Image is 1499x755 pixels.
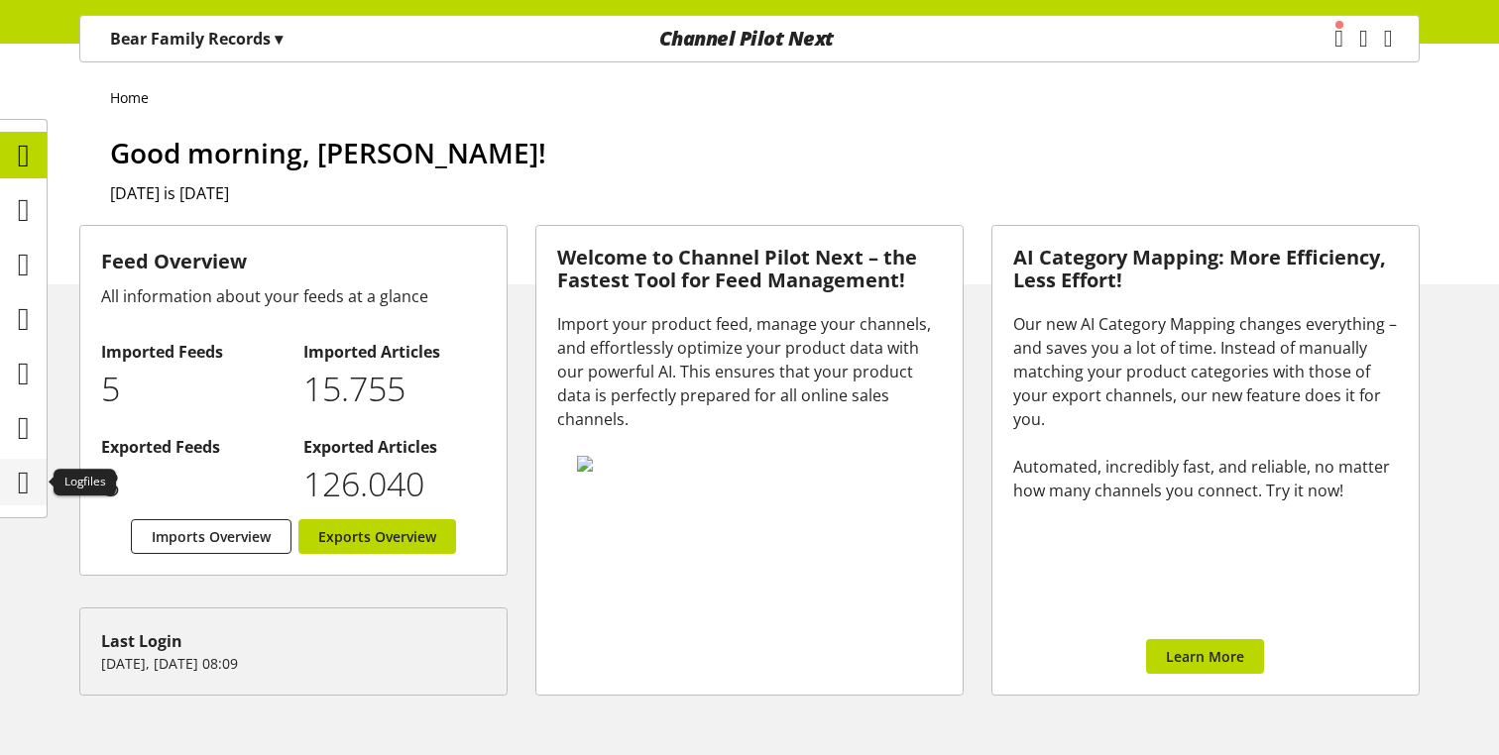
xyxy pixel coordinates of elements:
img: 78e1b9dcff1e8392d83655fcfc870417.svg [577,456,917,472]
h2: [DATE] is [DATE] [110,181,1420,205]
p: 5 [101,364,283,414]
h2: Imported Articles [303,340,485,364]
h3: Feed Overview [101,247,486,276]
p: 8 [101,459,283,509]
p: 15755 [303,364,485,414]
p: Bear Family Records [110,27,283,51]
p: 126040 [303,459,485,509]
h2: Imported Feeds [101,340,283,364]
span: Learn More [1166,646,1244,667]
div: Logfiles [54,469,116,496]
h3: AI Category Mapping: More Efficiency, Less Effort! [1013,247,1398,291]
span: Imports Overview [152,526,271,547]
div: Last Login [101,629,486,653]
nav: main navigation [79,15,1420,62]
a: Exports Overview [298,519,456,554]
h2: Exported Articles [303,435,485,459]
div: Our new AI Category Mapping changes everything – and saves you a lot of time. Instead of manually... [1013,312,1398,502]
span: ▾ [275,28,283,50]
div: Import your product feed, manage your channels, and effortlessly optimize your product data with ... [557,312,942,431]
a: Learn More [1146,639,1264,674]
h3: Welcome to Channel Pilot Next – the Fastest Tool for Feed Management! [557,247,942,291]
p: [DATE], [DATE] 08:09 [101,653,486,674]
div: All information about your feeds at a glance [101,284,486,308]
span: Good morning, [PERSON_NAME]! [110,134,546,171]
span: Exports Overview [318,526,436,547]
h2: Exported Feeds [101,435,283,459]
a: Imports Overview [131,519,291,554]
